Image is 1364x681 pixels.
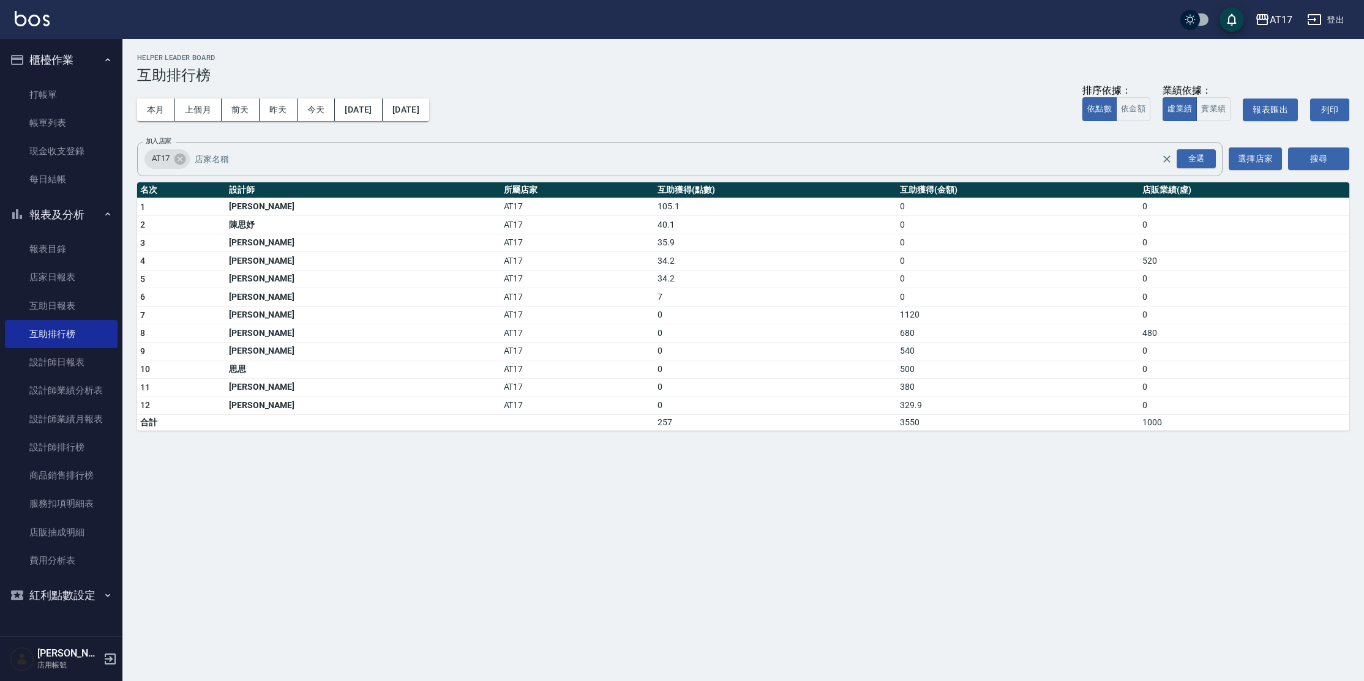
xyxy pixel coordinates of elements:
td: [PERSON_NAME] [226,198,501,216]
th: 設計師 [226,182,501,198]
td: 540 [897,342,1139,360]
a: 報表目錄 [5,235,118,263]
a: 店家日報表 [5,263,118,291]
div: AT17 [1270,12,1292,28]
td: 0 [1139,288,1349,307]
td: 0 [654,324,897,343]
td: 0 [897,270,1139,288]
td: 3550 [897,414,1139,430]
span: 9 [140,346,145,356]
button: 依金額 [1116,97,1150,121]
td: 0 [1139,216,1349,234]
td: [PERSON_NAME] [226,252,501,270]
td: AT17 [501,360,655,379]
td: [PERSON_NAME] [226,234,501,252]
td: 0 [1139,378,1349,396]
button: AT17 [1250,7,1297,32]
div: 全選 [1177,149,1216,168]
td: 0 [1139,360,1349,379]
td: AT17 [501,252,655,270]
a: 設計師日報表 [5,348,118,376]
button: 虛業績 [1163,97,1197,121]
h5: [PERSON_NAME] [37,647,100,660]
td: [PERSON_NAME] [226,288,501,307]
td: 0 [1139,270,1349,288]
td: 0 [1139,396,1349,415]
span: AT17 [144,152,177,165]
span: 6 [140,292,145,302]
td: 陳思妤 [226,216,501,234]
button: 報表及分析 [5,199,118,231]
span: 10 [140,364,151,374]
span: 3 [140,238,145,248]
td: 0 [1139,234,1349,252]
th: 所屬店家 [501,182,655,198]
span: 12 [140,400,151,410]
button: Open [1174,147,1218,171]
a: 現金收支登錄 [5,137,118,165]
td: AT17 [501,234,655,252]
td: AT17 [501,342,655,360]
td: [PERSON_NAME] [226,306,501,324]
table: a dense table [137,182,1349,431]
button: save [1220,7,1244,32]
span: 5 [140,274,145,284]
button: 實業績 [1196,97,1231,121]
a: 設計師業績分析表 [5,376,118,404]
td: 0 [654,342,897,360]
td: AT17 [501,306,655,324]
td: 40.1 [654,216,897,234]
button: 搜尋 [1288,147,1349,170]
td: AT17 [501,270,655,288]
button: 昨天 [260,99,298,121]
a: 店販抽成明細 [5,518,118,546]
td: 0 [1139,306,1349,324]
td: [PERSON_NAME] [226,396,501,415]
button: Clear [1158,151,1175,168]
h3: 互助排行榜 [137,67,1349,84]
td: [PERSON_NAME] [226,270,501,288]
label: 加入店家 [146,136,171,146]
td: 34.2 [654,252,897,270]
a: 服務扣項明細表 [5,489,118,518]
td: 0 [654,360,897,379]
td: AT17 [501,378,655,396]
a: 設計師業績月報表 [5,405,118,433]
td: AT17 [501,216,655,234]
h2: Helper Leader Board [137,54,1349,62]
td: 0 [1139,198,1349,216]
button: [DATE] [335,99,382,121]
td: 0 [897,234,1139,252]
a: 設計師排行榜 [5,433,118,461]
button: 選擇店家 [1229,147,1282,170]
a: 費用分析表 [5,546,118,575]
td: 500 [897,360,1139,379]
button: 報表匯出 [1243,99,1298,121]
a: 每日結帳 [5,165,118,193]
td: 0 [1139,342,1349,360]
span: 4 [140,256,145,266]
td: [PERSON_NAME] [226,378,501,396]
a: 互助日報表 [5,292,118,320]
a: 互助排行榜 [5,320,118,348]
td: 34.2 [654,270,897,288]
img: Person [10,647,34,671]
td: 0 [897,252,1139,270]
td: 35.9 [654,234,897,252]
td: 680 [897,324,1139,343]
th: 店販業績(虛) [1139,182,1349,198]
button: 列印 [1310,99,1349,121]
a: 帳單列表 [5,109,118,137]
img: Logo [15,11,50,26]
div: AT17 [144,149,190,169]
span: 1 [140,202,145,212]
td: 0 [654,306,897,324]
td: 520 [1139,252,1349,270]
td: 0 [897,216,1139,234]
td: 1120 [897,306,1139,324]
button: 櫃檯作業 [5,44,118,76]
td: [PERSON_NAME] [226,324,501,343]
td: 7 [654,288,897,307]
button: 依點數 [1082,97,1117,121]
td: 0 [654,396,897,415]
